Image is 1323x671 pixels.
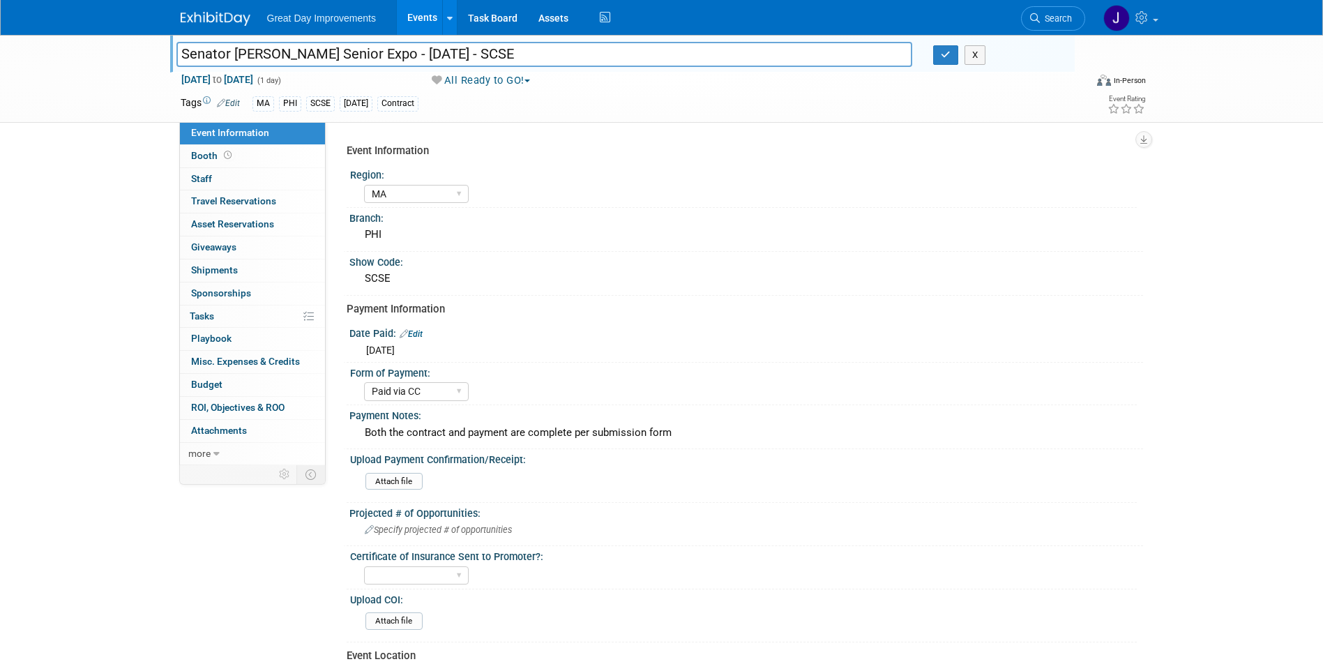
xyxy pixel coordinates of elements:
[180,351,325,373] a: Misc. Expenses & Credits
[180,145,325,167] a: Booth
[350,589,1137,607] div: Upload COI:
[349,405,1143,423] div: Payment Notes:
[211,74,224,85] span: to
[180,236,325,259] a: Giveaways
[191,287,251,299] span: Sponsorships
[360,224,1133,246] div: PHI
[190,310,214,322] span: Tasks
[191,333,232,344] span: Playbook
[1107,96,1145,103] div: Event Rating
[365,525,512,535] span: Specify projected # of opportunities
[180,328,325,350] a: Playbook
[1021,6,1085,31] a: Search
[180,397,325,419] a: ROI, Objectives & ROO
[191,127,269,138] span: Event Information
[340,96,372,111] div: [DATE]
[180,213,325,236] a: Asset Reservations
[377,96,418,111] div: Contract
[191,402,285,413] span: ROI, Objectives & ROO
[360,268,1133,289] div: SCSE
[306,96,335,111] div: SCSE
[349,503,1143,520] div: Projected # of Opportunities:
[191,264,238,276] span: Shipments
[347,144,1133,158] div: Event Information
[180,306,325,328] a: Tasks
[180,420,325,442] a: Attachments
[191,425,247,436] span: Attachments
[1097,75,1111,86] img: Format-Inperson.png
[273,465,297,483] td: Personalize Event Tab Strip
[350,546,1137,564] div: Certificate of Insurance Sent to Promoter?:
[400,329,423,339] a: Edit
[256,76,281,85] span: (1 day)
[366,345,395,356] span: [DATE]
[180,374,325,396] a: Budget
[350,363,1137,380] div: Form of Payment:
[180,443,325,465] a: more
[191,218,274,229] span: Asset Reservations
[1103,5,1130,31] img: Jennifer Hockstra
[191,241,236,252] span: Giveaways
[347,649,1133,663] div: Event Location
[347,302,1133,317] div: Payment Information
[188,448,211,459] span: more
[191,195,276,206] span: Travel Reservations
[349,208,1143,225] div: Branch:
[181,96,240,112] td: Tags
[180,122,325,144] a: Event Information
[252,96,274,111] div: MA
[349,323,1143,341] div: Date Paid:
[180,190,325,213] a: Travel Reservations
[349,252,1143,269] div: Show Code:
[296,465,325,483] td: Toggle Event Tabs
[180,259,325,282] a: Shipments
[181,73,254,86] span: [DATE] [DATE]
[350,449,1137,467] div: Upload Payment Confirmation/Receipt:
[350,165,1137,182] div: Region:
[1040,13,1072,24] span: Search
[180,282,325,305] a: Sponsorships
[965,45,986,65] button: X
[191,356,300,367] span: Misc. Expenses & Credits
[191,150,234,161] span: Booth
[181,12,250,26] img: ExhibitDay
[267,13,376,24] span: Great Day Improvements
[217,98,240,108] a: Edit
[279,96,301,111] div: PHI
[191,379,222,390] span: Budget
[180,168,325,190] a: Staff
[360,422,1133,444] div: Both the contract and payment are complete per submission form
[1003,73,1147,93] div: Event Format
[221,150,234,160] span: Booth not reserved yet
[191,173,212,184] span: Staff
[1113,75,1146,86] div: In-Person
[427,73,536,88] button: All Ready to GO!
